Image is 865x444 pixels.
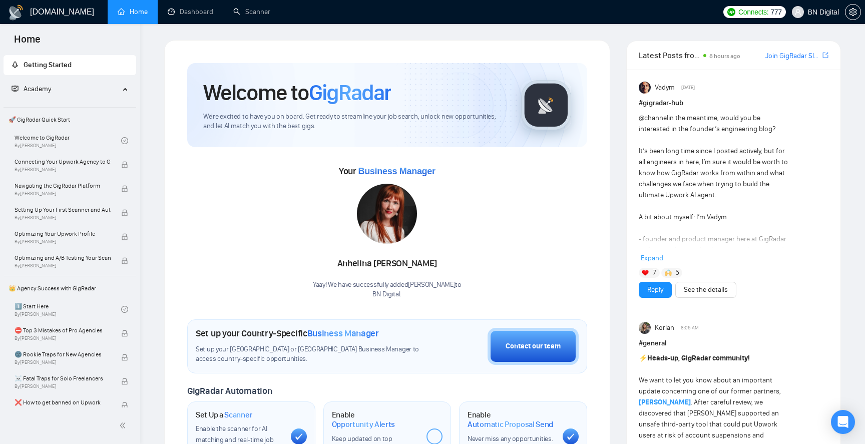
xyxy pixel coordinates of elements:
img: ❤️ [642,269,649,276]
span: lock [121,209,128,216]
h1: Enable [332,410,419,429]
span: Getting Started [24,61,72,69]
h1: Enable [468,410,555,429]
span: [DATE] [681,83,695,92]
span: 7 [653,268,656,278]
img: upwork-logo.png [727,8,735,16]
button: Reply [639,282,672,298]
span: 👑 Agency Success with GigRadar [5,278,135,298]
img: 🙌 [665,269,672,276]
span: double-left [119,420,129,430]
span: By [PERSON_NAME] [15,263,111,269]
div: Open Intercom Messenger [831,410,855,434]
span: lock [121,257,128,264]
span: setting [845,8,860,16]
span: 8 hours ago [709,53,740,60]
img: Vadym [639,82,651,94]
img: gigradar-logo.png [521,80,571,130]
a: homeHome [118,8,148,16]
span: Optimizing and A/B Testing Your Scanner for Better Results [15,253,111,263]
span: Business Manager [307,328,379,339]
span: 777 [770,7,781,18]
a: 1️⃣ Start HereBy[PERSON_NAME] [15,298,121,320]
a: export [822,51,828,60]
a: Welcome to GigRadarBy[PERSON_NAME] [15,130,121,152]
p: BN Digital . [313,290,462,299]
span: @channel [639,114,668,122]
span: Business Manager [358,166,435,176]
a: searchScanner [233,8,270,16]
span: fund-projection-screen [12,85,19,92]
div: in the meantime, would you be interested in the founder’s engineering blog? It’s been long time s... [639,113,790,410]
span: Setting Up Your First Scanner and Auto-Bidder [15,205,111,215]
span: lock [121,233,128,240]
span: 🌚 Rookie Traps for New Agencies [15,349,111,359]
button: See the details [675,282,736,298]
span: 8:05 AM [681,323,699,332]
a: See the details [684,284,728,295]
span: ❌ How to get banned on Upwork [15,397,111,407]
span: By [PERSON_NAME] [15,359,111,365]
li: Getting Started [4,55,136,75]
span: By [PERSON_NAME] [15,215,111,221]
span: Never miss any opportunities. [468,434,553,443]
span: Academy [12,85,51,93]
h1: Welcome to [203,79,391,106]
h1: # general [639,338,828,349]
span: Opportunity Alerts [332,419,395,429]
span: 🚀 GigRadar Quick Start [5,110,135,130]
span: lock [121,354,128,361]
span: Vadym [655,82,675,93]
span: Home [6,32,49,53]
span: ⚡ [639,354,647,362]
div: Yaay! We have successfully added [PERSON_NAME] to [313,280,462,299]
span: Korlan [655,322,674,333]
div: Contact our team [506,341,561,352]
img: 1686179978208-144.jpg [357,184,417,244]
span: lock [121,161,128,168]
span: Automatic Proposal Send [468,419,553,429]
span: user [794,9,801,16]
span: lock [121,185,128,192]
a: dashboardDashboard [168,8,213,16]
span: export [822,51,828,59]
span: Your [339,166,436,177]
span: lock [121,378,128,385]
span: Connects: [738,7,768,18]
span: By [PERSON_NAME] [15,383,111,389]
span: We're excited to have you on board. Get ready to streamline your job search, unlock new opportuni... [203,112,505,131]
span: By [PERSON_NAME] [15,191,111,197]
span: By [PERSON_NAME] [15,335,111,341]
button: Contact our team [488,328,579,365]
span: GigRadar [309,79,391,106]
span: lock [121,330,128,337]
h1: Set up your Country-Specific [196,328,379,339]
span: Academy [24,85,51,93]
span: check-circle [121,137,128,144]
a: Join GigRadar Slack Community [765,51,820,62]
span: By [PERSON_NAME] [15,167,111,173]
a: setting [845,8,861,16]
button: setting [845,4,861,20]
a: [PERSON_NAME] [639,398,691,406]
span: rocket [12,61,19,68]
div: Anhelina [PERSON_NAME] [313,255,462,272]
h1: Set Up a [196,410,252,420]
span: Optimizing Your Upwork Profile [15,229,111,239]
span: GigRadar Automation [187,385,272,396]
span: check-circle [121,306,128,313]
span: Scanner [224,410,252,420]
span: Latest Posts from the GigRadar Community [639,49,700,62]
span: Expand [641,254,663,262]
strong: Heads-up, GigRadar community! [647,354,750,362]
span: ☠️ Fatal Traps for Solo Freelancers [15,373,111,383]
span: Navigating the GigRadar Platform [15,181,111,191]
span: ⛔ Top 3 Mistakes of Pro Agencies [15,325,111,335]
span: 5 [675,268,679,278]
span: lock [121,402,128,409]
a: Reply [647,284,663,295]
img: logo [8,5,24,21]
span: Set up your [GEOGRAPHIC_DATA] or [GEOGRAPHIC_DATA] Business Manager to access country-specific op... [196,345,425,364]
span: By [PERSON_NAME] [15,239,111,245]
span: Connecting Your Upwork Agency to GigRadar [15,157,111,167]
